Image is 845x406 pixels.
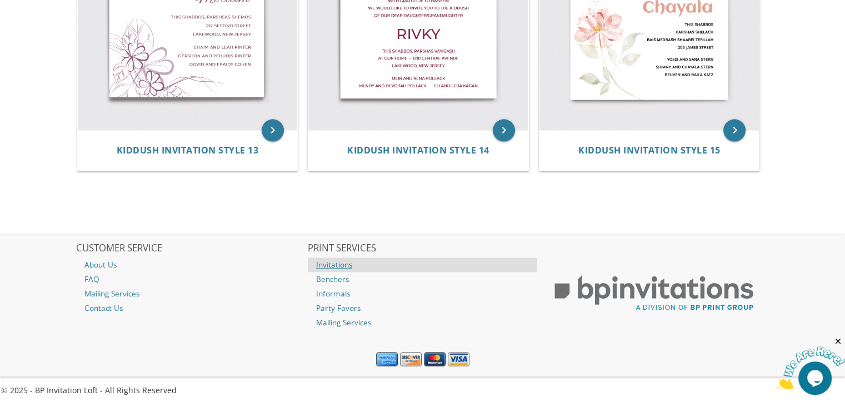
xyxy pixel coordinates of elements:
[308,315,538,330] a: Mailing Services
[76,258,306,272] a: About Us
[308,272,538,286] a: Benchers
[308,301,538,315] a: Party Favors
[76,272,306,286] a: FAQ
[308,243,538,254] h2: PRINT SERVICES
[76,301,306,315] a: Contact Us
[400,352,422,367] img: Discover
[117,144,259,156] span: Kiddush Invitation Style 13
[308,258,538,272] a: Invitations
[776,336,845,389] iframe: chat widget
[308,286,538,301] a: Informals
[578,144,721,156] span: Kiddush Invitation Style 15
[117,145,259,156] a: Kiddush Invitation Style 13
[578,145,721,156] a: Kiddush Invitation Style 15
[424,352,446,367] img: MasterCard
[347,144,489,156] span: Kiddush Invitation Style 14
[493,119,515,141] a: keyboard_arrow_right
[376,352,398,367] img: American Express
[448,352,469,367] img: Visa
[539,265,769,321] img: BP Print Group
[347,145,489,156] a: Kiddush Invitation Style 14
[262,119,284,141] a: keyboard_arrow_right
[723,119,746,141] a: keyboard_arrow_right
[76,286,306,301] a: Mailing Services
[76,243,306,254] h2: CUSTOMER SERVICE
